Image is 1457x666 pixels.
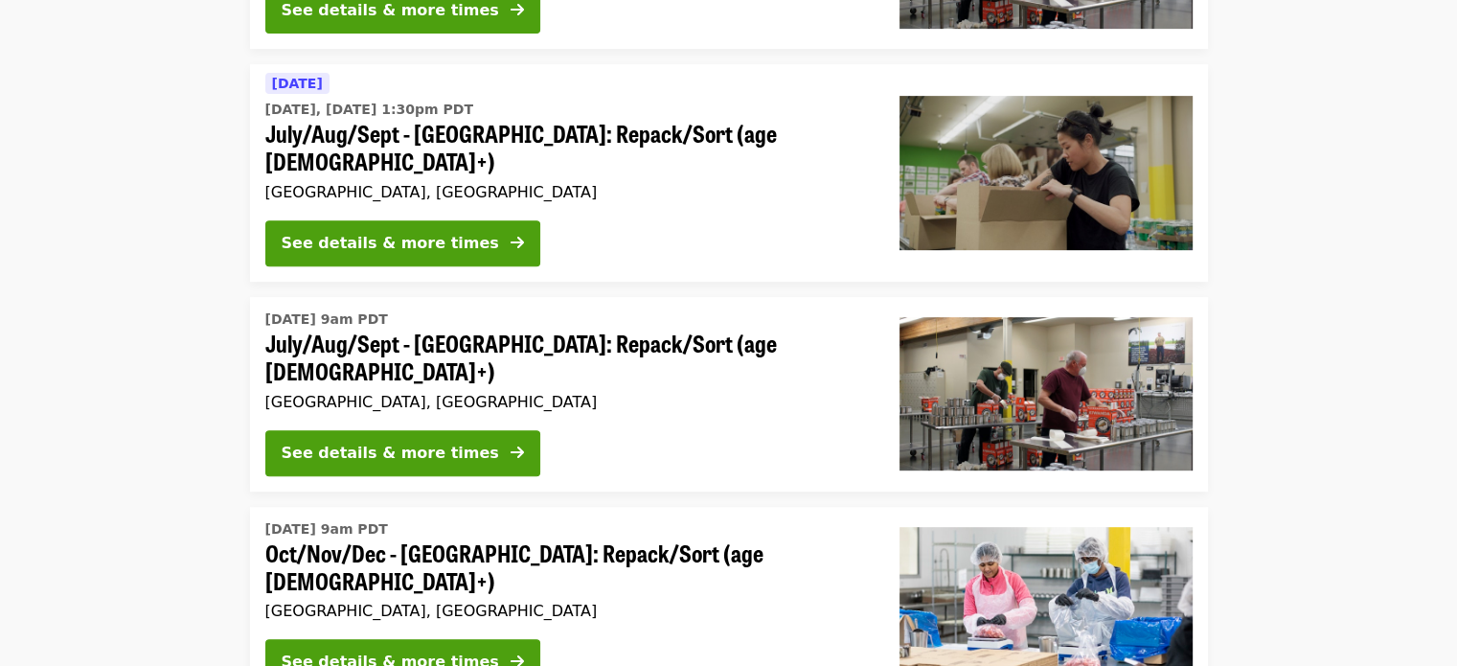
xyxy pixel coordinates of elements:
span: [DATE] [272,76,323,91]
button: See details & more times [265,220,540,266]
time: [DATE] 9am PDT [265,519,388,540]
div: [GEOGRAPHIC_DATA], [GEOGRAPHIC_DATA] [265,602,869,620]
img: July/Aug/Sept - Portland: Repack/Sort (age 8+) organized by Oregon Food Bank [899,96,1193,249]
button: See details & more times [265,430,540,476]
i: arrow-right icon [511,1,524,19]
a: See details for "July/Aug/Sept - Portland: Repack/Sort (age 8+)" [250,64,1208,282]
div: See details & more times [282,442,499,465]
div: [GEOGRAPHIC_DATA], [GEOGRAPHIC_DATA] [265,393,869,411]
time: [DATE] 9am PDT [265,310,388,330]
div: [GEOGRAPHIC_DATA], [GEOGRAPHIC_DATA] [265,183,869,201]
a: See details for "July/Aug/Sept - Portland: Repack/Sort (age 16+)" [250,297,1208,492]
img: July/Aug/Sept - Portland: Repack/Sort (age 16+) organized by Oregon Food Bank [899,317,1193,471]
span: Oct/Nov/Dec - [GEOGRAPHIC_DATA]: Repack/Sort (age [DEMOGRAPHIC_DATA]+) [265,540,869,595]
span: July/Aug/Sept - [GEOGRAPHIC_DATA]: Repack/Sort (age [DEMOGRAPHIC_DATA]+) [265,120,869,175]
i: arrow-right icon [511,234,524,252]
i: arrow-right icon [511,444,524,462]
span: July/Aug/Sept - [GEOGRAPHIC_DATA]: Repack/Sort (age [DEMOGRAPHIC_DATA]+) [265,330,869,385]
div: See details & more times [282,232,499,255]
time: [DATE], [DATE] 1:30pm PDT [265,100,473,120]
